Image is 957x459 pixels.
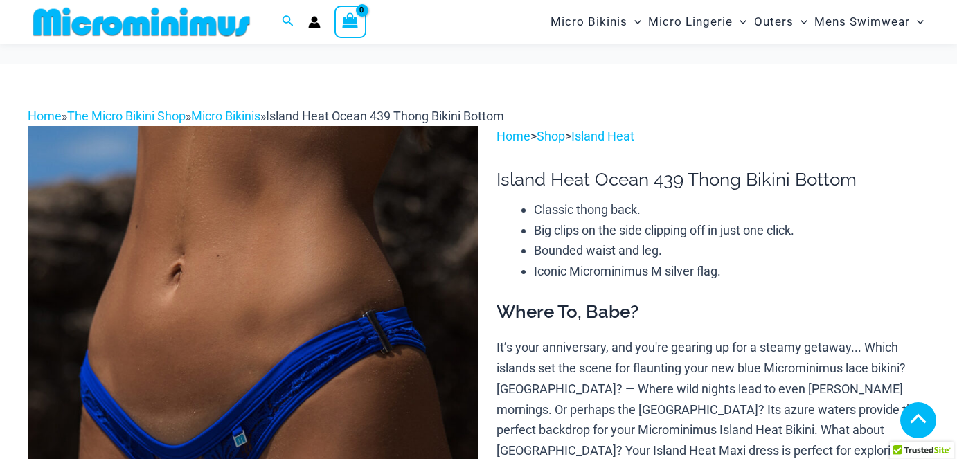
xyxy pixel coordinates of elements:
p: > > [497,126,929,147]
li: Bounded waist and leg. [534,240,929,261]
a: The Micro Bikini Shop [67,109,186,123]
span: Micro Lingerie [648,4,733,39]
span: » » » [28,109,504,123]
a: Account icon link [308,16,321,28]
li: Classic thong back. [534,199,929,220]
a: Micro LingerieMenu ToggleMenu Toggle [645,4,750,39]
a: Search icon link [282,13,294,30]
li: Iconic Microminimus M silver flag. [534,261,929,282]
a: Home [497,129,530,143]
span: Island Heat Ocean 439 Thong Bikini Bottom [266,109,504,123]
a: OutersMenu ToggleMenu Toggle [751,4,811,39]
a: Micro Bikinis [191,109,260,123]
h1: Island Heat Ocean 439 Thong Bikini Bottom [497,169,929,190]
img: MM SHOP LOGO FLAT [28,6,256,37]
a: Shop [537,129,565,143]
span: Menu Toggle [794,4,807,39]
span: Menu Toggle [910,4,924,39]
li: Big clips on the side clipping off in just one click. [534,220,929,241]
span: Outers [754,4,794,39]
span: Menu Toggle [627,4,641,39]
a: Island Heat [571,129,634,143]
span: Micro Bikinis [551,4,627,39]
a: Mens SwimwearMenu ToggleMenu Toggle [811,4,927,39]
a: View Shopping Cart, empty [334,6,366,37]
nav: Site Navigation [545,2,929,42]
a: Home [28,109,62,123]
a: Micro BikinisMenu ToggleMenu Toggle [547,4,645,39]
h3: Where To, Babe? [497,300,929,324]
span: Mens Swimwear [814,4,910,39]
span: Menu Toggle [733,4,746,39]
